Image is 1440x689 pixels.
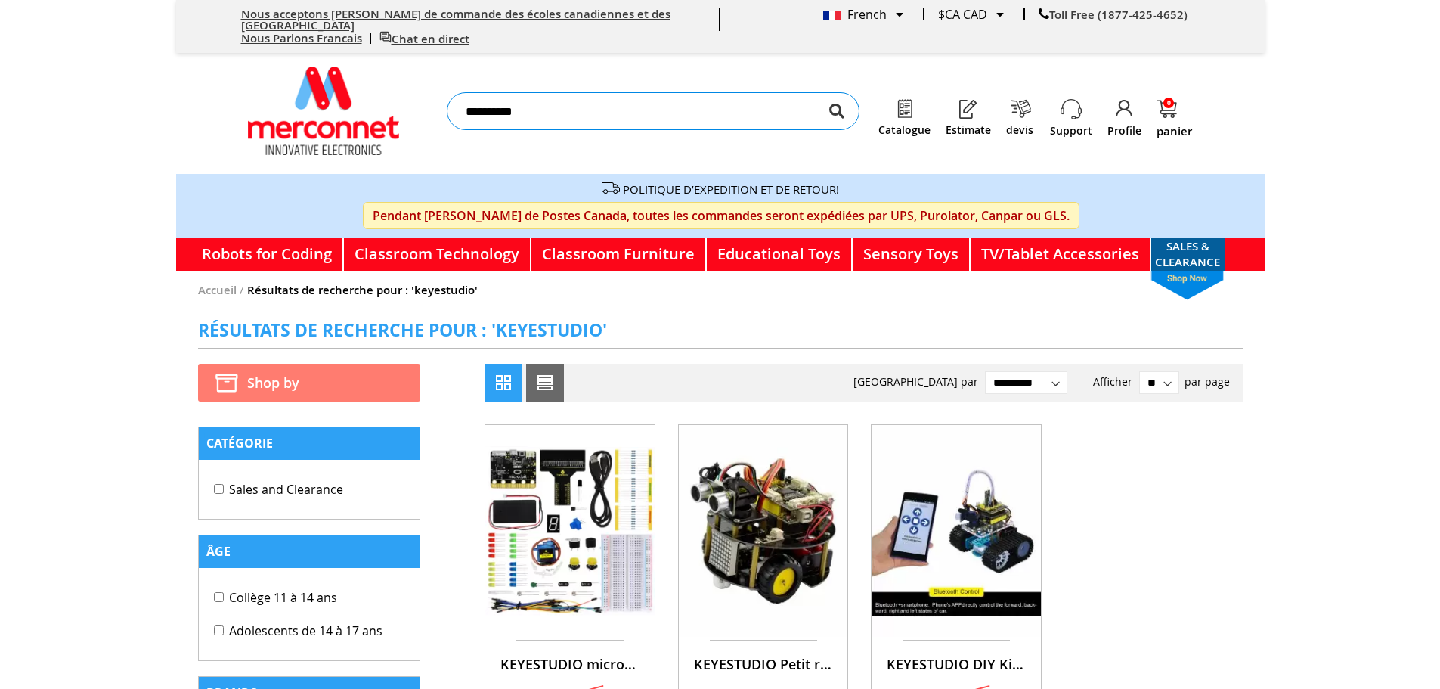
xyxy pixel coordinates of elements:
[1144,271,1231,300] span: shop now
[500,655,639,673] a: KEYESTUDIO micro:bit Kit de démarrage pour débutants
[872,625,1041,640] a: KEYESTUDIO DIY Kit de voiture robot intelligent Mini Tank pour Arduino
[363,202,1079,229] span: Pendant [PERSON_NAME] de Postes Canada, toutes les commandes seront expédiées par UPS, Purolator,...
[344,238,531,271] a: Classroom Technology
[485,625,655,640] a: KEYESTUDIO micro:bit Kit de démarrage pour débutants
[1157,100,1192,137] a: panier
[938,6,960,23] span: $CA
[623,182,839,197] a: POLITIQUE D’EXPEDITION ET DE RETOUR!
[887,655,1026,673] a: KEYESTUDIO DIY Kit de voiture robot intelligent Mini Tank pour Arduino
[894,98,915,119] img: Catalogue
[1039,7,1188,23] a: Toll Free (1877-425-4652)
[1050,123,1092,138] a: Support
[823,11,841,20] img: French.png
[1151,238,1225,271] a: SALES & CLEARANCEshop now
[379,31,392,43] img: live chat
[823,6,887,23] span: French
[379,31,469,47] a: Chat en direct
[1114,98,1135,119] img: Profile.png
[191,238,344,271] a: Robots for Coding
[241,30,362,46] a: Nous Parlons Francais
[946,124,991,136] a: Estimate
[199,535,420,568] div: Âge
[214,481,343,498] a: Sales and Clearance
[679,425,848,636] img: KEYESTUDIO Petit robot tortue intelligent V2.0 pour Arduino
[199,427,420,460] div: Catégorie
[485,425,655,636] img: KEYESTUDIO micro:bit Kit de démarrage pour débutants
[241,6,670,33] a: Nous acceptons [PERSON_NAME] de commande des écoles canadiennes et des [GEOGRAPHIC_DATA]
[531,238,707,271] a: Classroom Furniture
[823,8,903,20] div: French
[1107,123,1141,138] a: Profile
[198,318,607,342] span: Résultats de recherche pour : 'keyestudio'
[198,364,420,402] strong: Shop by
[878,124,931,136] a: Catalogue
[694,655,833,673] a: KEYESTUDIO Petit robot tortue intelligent V2.0 pour Arduino
[1157,126,1192,137] span: panier
[247,282,478,298] strong: Résultats de recherche pour : 'keyestudio'
[214,589,337,606] a: Collège 11 à 14 ans
[853,238,971,271] a: Sensory Toys
[1185,374,1230,389] span: par page
[248,67,399,155] a: store logo
[938,8,1004,20] div: $CA CAD
[707,238,853,271] a: Educational Toys
[971,238,1151,271] a: TV/Tablet Accessories
[1093,374,1132,389] span: Afficher
[872,425,1041,636] img: KEYESTUDIO DIY Kit de voiture robot intelligent Mini Tank pour Arduino
[198,282,237,298] a: Accueil
[485,364,522,402] strong: Grille
[963,6,987,23] span: CAD
[679,625,848,640] a: KEYESTUDIO Petit robot tortue intelligent V2.0 pour Arduino
[853,374,978,389] label: [GEOGRAPHIC_DATA] par
[214,622,382,639] a: Adolescents de 14 à 17 ans
[958,98,979,119] img: Estimate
